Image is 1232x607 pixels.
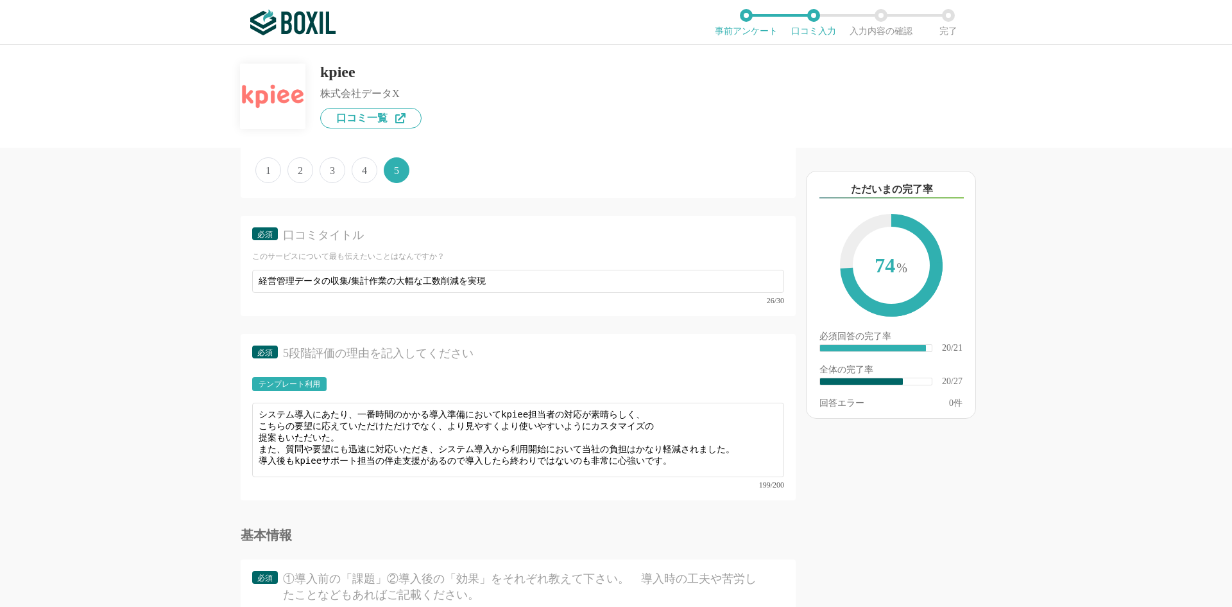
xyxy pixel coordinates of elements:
div: kpiee [320,64,422,80]
div: 20/27 [942,377,963,386]
li: 完了 [914,9,982,36]
span: 必須 [257,348,273,357]
span: 必須 [257,230,273,239]
div: ただいまの完了率 [819,182,964,198]
div: 件 [949,399,963,408]
div: このサービスについて最も伝えたいことはなんですか？ [252,251,784,262]
li: 事前アンケート [712,9,780,36]
img: ボクシルSaaS_ロゴ [250,10,336,35]
div: 口コミタイトル [283,227,762,243]
span: 5 [384,157,409,183]
div: ​ [820,378,903,385]
span: 3 [320,157,345,183]
a: 口コミ一覧 [320,108,422,128]
span: 必須 [257,574,273,583]
span: 4 [352,157,377,183]
span: 74 [853,227,930,306]
div: 5段階評価の理由を記入してください [283,346,762,362]
div: 26/30 [252,297,784,304]
span: 0 [949,398,954,408]
div: テンプレート利用 [259,380,320,388]
div: 株式会社データX [320,89,422,99]
div: 20/21 [942,344,963,353]
li: 入力内容の確認 [847,9,914,36]
div: ①導入前の「課題」②導入後の「効果」をそれぞれ教えて下さい。 導入時の工夫や苦労したことなどもあればご記載ください。 [283,571,762,603]
li: 口コミ入力 [780,9,847,36]
div: 全体の完了率 [819,365,963,377]
span: 2 [287,157,313,183]
div: 199/200 [252,481,784,489]
span: % [896,261,907,275]
div: 基本情報 [241,529,796,541]
div: ​ [820,345,926,351]
span: 1 [255,157,281,183]
div: 回答エラー [819,399,864,408]
span: 口コミ一覧 [336,113,388,123]
input: タスク管理の担当や履歴がひと目でわかるように [252,270,784,293]
div: 必須回答の完了率 [819,332,963,344]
